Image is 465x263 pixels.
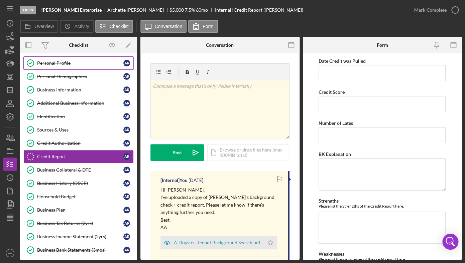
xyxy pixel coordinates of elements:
a: Household BudgetAR [23,190,134,203]
a: Business InformationAR [23,83,134,96]
a: Business Tax Returns (2yrs)AR [23,217,134,230]
label: Activity [74,24,89,29]
a: Sources & UsesAR [23,123,134,137]
a: Additional Business InformationAR [23,96,134,110]
div: A R [123,180,130,187]
div: Conversation [206,42,234,48]
label: Date Credit was Pulled [319,58,366,64]
label: Credit Score [319,89,345,95]
div: Business Tax Returns (2yrs) [37,221,123,226]
a: Business History (DSCR)AR [23,177,134,190]
div: Personal Demographics [37,74,123,79]
div: Archette [PERSON_NAME] [107,7,169,13]
div: Household Budget [37,194,123,199]
a: Business Collateral & DTEAR [23,163,134,177]
div: A R [123,100,130,106]
div: [Internal] Credit Report ([PERSON_NAME]) [214,7,303,13]
text: AA [8,251,12,255]
div: [Internal] You [160,178,188,183]
div: A R [123,113,130,120]
div: A R [123,207,130,213]
div: A R [123,220,130,227]
label: Overview [34,24,54,29]
div: Sources & Uses [37,127,123,133]
div: Please list the weaknesses of the credit report here [319,257,446,262]
div: A R [123,140,130,147]
div: Business Collateral & DTE [37,167,123,173]
a: IdentificationAR [23,110,134,123]
div: Business History (DSCR) [37,181,123,186]
div: Business Plan [37,207,123,213]
a: Business Bank Statements (3mos)AR [23,243,134,257]
button: Activity [60,20,93,33]
div: Credit Authorization [37,141,123,146]
div: Open [20,6,36,14]
button: Checklist [95,20,133,33]
div: A R [123,73,130,80]
div: Open Intercom Messenger [442,234,458,250]
p: I've uploaded a copy of [PERSON_NAME]'s background check + credit report. Please let me know if t... [160,194,281,216]
time: 2025-07-27 22:14 [189,178,203,183]
a: Personal ProfileAR [23,56,134,70]
div: Additional Business Information [37,100,123,106]
div: A. Royster_Tenant Background Search.pdf [174,240,260,245]
label: Conversation [155,24,183,29]
div: Business Income Statement (2yrs) [37,234,123,239]
div: A R [123,126,130,133]
div: 7.5 % [185,7,195,13]
a: Credit ReportAR [23,150,134,163]
b: [PERSON_NAME] Enterprise [41,7,102,13]
div: A R [123,167,130,173]
a: Business PlanAR [23,203,134,217]
button: Mark Complete [408,3,462,17]
p: Best, [160,216,281,224]
a: Personal DemographicsAR [23,70,134,83]
div: A R [123,153,130,160]
div: Personal Profile [37,60,123,66]
a: Credit AuthorizationAR [23,137,134,150]
a: Business Income Statement (2yrs)AR [23,230,134,243]
div: Identification [37,114,123,119]
div: Credit Report [37,154,123,159]
div: A R [123,193,130,200]
label: Number of Lates [319,120,353,126]
button: AA [3,246,17,260]
div: Mark Complete [414,3,447,17]
button: Form [188,20,218,33]
div: A R [123,86,130,93]
button: Overview [20,20,58,33]
div: Business Bank Statements (3mos) [37,247,123,253]
button: Conversation [140,20,187,33]
button: A. Royster_Tenant Background Search.pdf [160,236,277,249]
div: Form [376,42,388,48]
label: Strengths [319,198,339,204]
label: BK Explanation [319,151,351,157]
div: A R [123,247,130,253]
div: A R [123,233,130,240]
label: Checklist [110,24,129,29]
p: Hi [PERSON_NAME], [160,186,281,194]
span: $5,000 [169,7,184,13]
div: Checklist [69,42,88,48]
div: 60 mo [196,7,208,13]
div: Post [172,144,182,161]
p: AA [160,224,281,231]
label: Weaknesses [319,251,344,257]
button: Post [150,144,204,161]
label: Form [203,24,214,29]
div: Please list the Strengths of the Credit Report here. [319,204,446,209]
div: A R [123,60,130,66]
div: Business Information [37,87,123,92]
